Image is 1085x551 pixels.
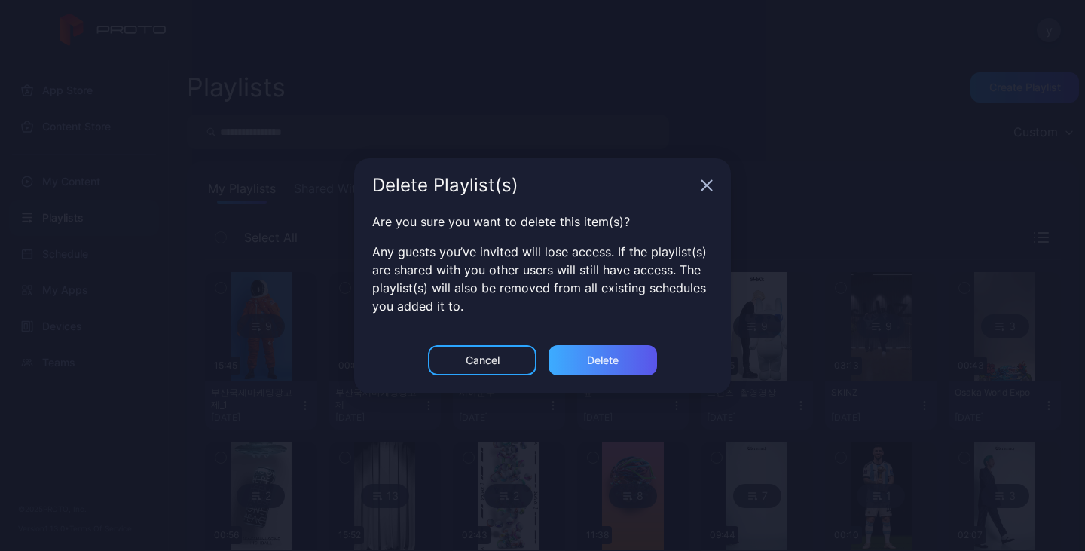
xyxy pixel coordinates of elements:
div: Cancel [466,354,500,366]
p: Are you sure you want to delete this item(s)? [372,213,713,231]
div: Delete Playlist(s) [372,176,695,194]
p: Any guests you’ve invited will lose access. If the playlist(s) are shared with you other users wi... [372,243,713,315]
div: Delete [587,354,619,366]
button: Delete [549,345,657,375]
button: Cancel [428,345,536,375]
